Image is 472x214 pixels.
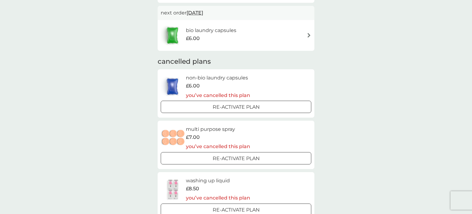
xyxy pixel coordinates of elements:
p: Re-activate Plan [213,155,260,163]
button: Re-activate Plan [161,101,311,113]
h6: washing up liquid [186,177,250,185]
h6: non-bio laundry capsules [186,74,250,82]
p: next order [161,9,311,17]
h6: multi purpose spray [186,125,250,133]
span: £8.50 [186,185,199,193]
p: you’ve cancelled this plan [186,91,250,99]
span: £6.00 [186,34,200,42]
button: Re-activate Plan [161,152,311,164]
img: non-bio laundry capsules [161,76,184,97]
img: washing up liquid [161,179,186,200]
h6: bio laundry capsules [186,26,236,34]
p: Re-activate Plan [213,103,260,111]
span: [DATE] [187,7,203,19]
span: £6.00 [186,82,200,90]
span: £7.00 [186,133,200,141]
p: Re-activate Plan [213,206,260,214]
img: multi purpose spray [161,127,186,149]
img: arrow right [307,33,311,38]
img: bio laundry capsules [161,25,184,46]
p: you’ve cancelled this plan [186,143,250,151]
p: you’ve cancelled this plan [186,194,250,202]
h2: cancelled plans [158,57,314,67]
